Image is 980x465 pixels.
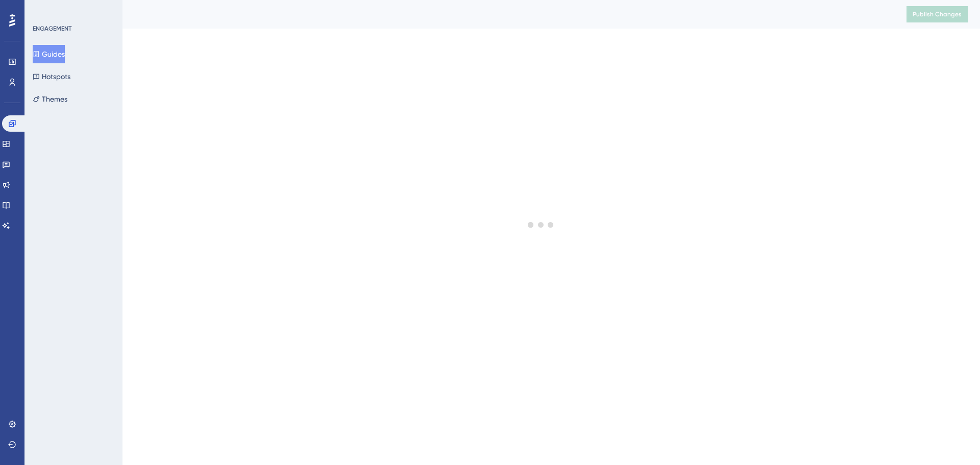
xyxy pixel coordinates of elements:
div: ENGAGEMENT [33,25,71,33]
span: Publish Changes [913,10,962,18]
button: Publish Changes [906,6,968,22]
button: Themes [33,90,67,108]
button: Guides [33,45,65,63]
button: Hotspots [33,67,70,86]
